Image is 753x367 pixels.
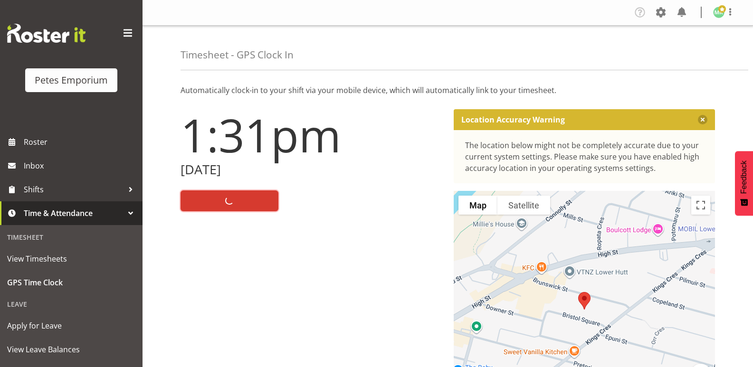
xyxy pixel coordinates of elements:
span: Feedback [740,160,748,194]
div: The location below might not be completely accurate due to your current system settings. Please m... [465,140,704,174]
div: Timesheet [2,227,140,247]
span: Inbox [24,159,138,173]
img: melanie-richardson713.jpg [713,7,724,18]
a: View Timesheets [2,247,140,271]
a: Apply for Leave [2,314,140,338]
p: Location Accuracy Warning [461,115,565,124]
span: View Timesheets [7,252,135,266]
span: Shifts [24,182,124,197]
button: Show street map [458,196,497,215]
h1: 1:31pm [181,109,442,160]
a: View Leave Balances [2,338,140,361]
span: View Leave Balances [7,342,135,357]
button: Show satellite imagery [497,196,550,215]
span: Roster [24,135,138,149]
button: Close message [698,115,707,124]
p: Automatically clock-in to your shift via your mobile device, which will automatically link to you... [181,85,715,96]
span: Time & Attendance [24,206,124,220]
span: GPS Time Clock [7,275,135,290]
h2: [DATE] [181,162,442,177]
div: Leave [2,294,140,314]
img: Rosterit website logo [7,24,86,43]
a: GPS Time Clock [2,271,140,294]
h4: Timesheet - GPS Clock In [181,49,294,60]
div: Petes Emporium [35,73,108,87]
button: Toggle fullscreen view [691,196,710,215]
span: Apply for Leave [7,319,135,333]
button: Feedback - Show survey [735,151,753,216]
